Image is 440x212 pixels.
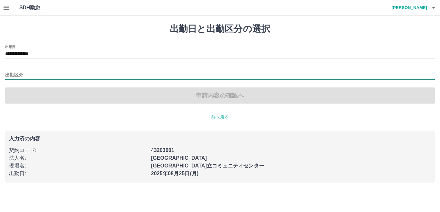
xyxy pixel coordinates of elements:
[151,147,174,153] b: 43203001
[151,155,207,161] b: [GEOGRAPHIC_DATA]
[9,170,147,177] p: 出勤日 :
[151,171,199,176] b: 2025年08月25日(月)
[5,114,435,121] p: 前へ戻る
[151,163,264,168] b: [GEOGRAPHIC_DATA]立コミュニティセンター
[9,162,147,170] p: 現場名 :
[5,44,15,49] label: 出勤日
[9,146,147,154] p: 契約コード :
[9,136,431,141] p: 入力済の内容
[5,24,435,35] h1: 出勤日と出勤区分の選択
[9,154,147,162] p: 法人名 :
